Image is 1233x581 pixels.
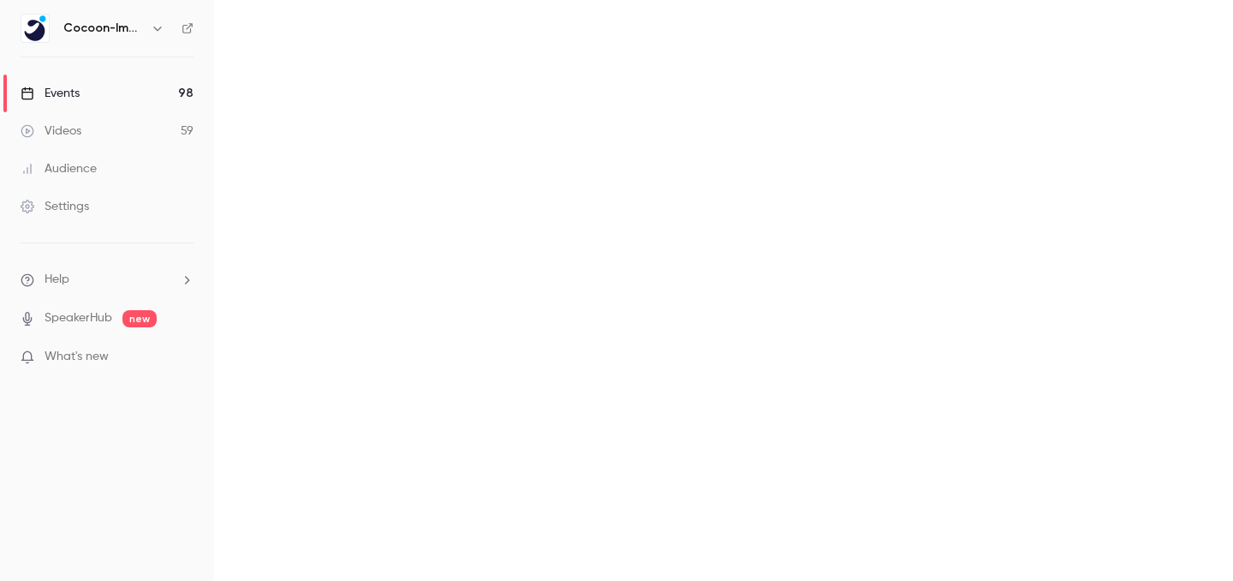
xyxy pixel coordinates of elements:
div: Audience [21,160,97,177]
img: Cocoon-Immo [21,15,49,42]
span: What's new [45,348,109,366]
span: new [122,310,157,327]
a: SpeakerHub [45,309,112,327]
div: Events [21,85,80,102]
span: Help [45,271,69,289]
div: Settings [21,198,89,215]
div: Videos [21,123,81,140]
h6: Cocoon-Immo [63,20,144,37]
li: help-dropdown-opener [21,271,194,289]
